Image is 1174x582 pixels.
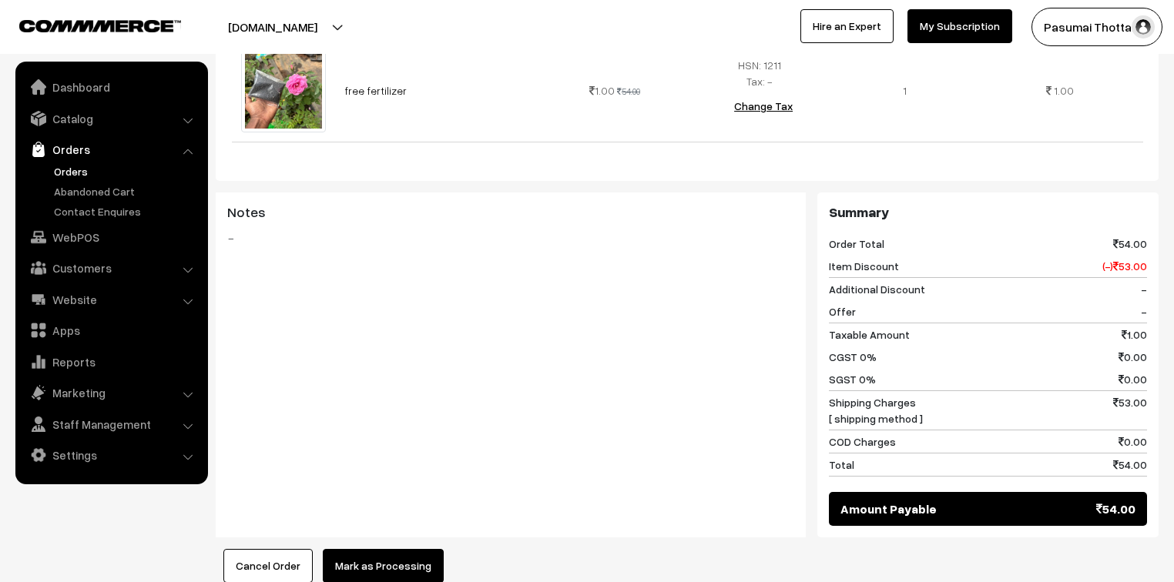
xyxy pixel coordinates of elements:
[829,457,854,473] span: Total
[800,9,894,43] a: Hire an Expert
[174,8,371,46] button: [DOMAIN_NAME]
[829,371,876,387] span: SGST 0%
[19,105,203,132] a: Catalog
[903,84,907,97] span: 1
[19,135,203,163] a: Orders
[738,59,781,88] span: HSN: 1211 Tax: -
[19,316,203,344] a: Apps
[241,48,326,132] img: photo_2025-09-08_19-56-14.jpg
[1141,281,1147,297] span: -
[19,286,203,313] a: Website
[227,204,794,221] h3: Notes
[19,441,203,469] a: Settings
[829,258,899,274] span: Item Discount
[829,433,896,450] span: COD Charges
[50,183,203,199] a: Abandoned Cart
[1031,8,1162,46] button: Pasumai Thotta…
[19,15,154,34] a: COMMMERCE
[1119,433,1147,450] span: 0.00
[829,204,1147,221] h3: Summary
[589,84,615,97] span: 1.00
[50,203,203,219] a: Contact Enquires
[829,236,884,252] span: Order Total
[1141,303,1147,319] span: -
[907,9,1012,43] a: My Subscription
[50,163,203,179] a: Orders
[829,281,925,297] span: Additional Discount
[1122,326,1147,343] span: 1.00
[1113,457,1147,473] span: 54.00
[227,229,794,247] blockquote: -
[829,326,910,343] span: Taxable Amount
[19,348,203,376] a: Reports
[1113,236,1147,252] span: 54.00
[19,73,203,101] a: Dashboard
[344,84,407,97] a: free fertilizer
[1119,371,1147,387] span: 0.00
[1054,84,1074,97] span: 1.00
[829,394,923,426] span: Shipping Charges [ shipping method ]
[829,349,877,365] span: CGST 0%
[840,500,937,518] span: Amount Payable
[617,86,640,96] strike: 54.00
[1119,349,1147,365] span: 0.00
[19,20,181,32] img: COMMMERCE
[722,89,805,123] button: Change Tax
[19,410,203,438] a: Staff Management
[19,223,203,251] a: WebPOS
[1132,15,1155,38] img: user
[19,254,203,282] a: Customers
[1096,500,1135,518] span: 54.00
[829,303,856,319] span: Offer
[1113,394,1147,426] span: 53.00
[1102,258,1147,274] span: (-) 53.00
[19,379,203,406] a: Marketing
